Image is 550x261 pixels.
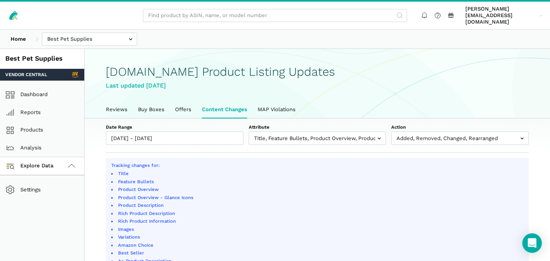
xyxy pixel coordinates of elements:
[170,101,197,118] a: Offers
[101,101,133,118] a: Reviews
[117,178,524,185] li: Feature Bullets
[391,124,529,130] label: Action
[111,162,524,169] p: Tracking changes for:
[106,124,243,130] label: Date Range
[249,124,386,130] label: Attribute
[5,71,47,78] span: Vendor Central
[465,6,537,26] span: [PERSON_NAME][EMAIL_ADDRESS][DOMAIN_NAME]
[117,194,524,201] li: Product Overview - Glance Icons
[106,65,529,79] h1: [DOMAIN_NAME] Product Listing Updates
[133,101,170,118] a: Buy Boxes
[117,202,524,208] li: Product Description
[117,250,524,256] li: Best Seller
[117,218,524,224] li: Rich Product Information
[42,33,137,46] input: Best Pet Supplies
[117,234,524,240] li: Variations
[106,81,529,90] div: Last updated [DATE]
[5,54,79,64] div: Best Pet Supplies
[249,132,386,145] input: Title, Feature Bullets, Product Overview, Product Overview - Glance Icons, Product Description, R...
[522,233,542,253] div: Open Intercom Messenger
[197,101,252,118] a: Content Changes
[117,170,524,177] li: Title
[391,132,529,145] input: Added, Removed, Changed, Rearranged
[117,186,524,193] li: Product Overview
[117,226,524,232] li: Images
[117,242,524,248] li: Amazon Choice
[463,4,545,27] a: [PERSON_NAME][EMAIL_ADDRESS][DOMAIN_NAME]
[252,101,301,118] a: MAP Violations
[5,33,31,46] a: Home
[8,161,54,171] span: Explore Data
[117,210,524,217] li: Rich Product Description
[143,9,407,22] input: Find product by ASIN, name, or model number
